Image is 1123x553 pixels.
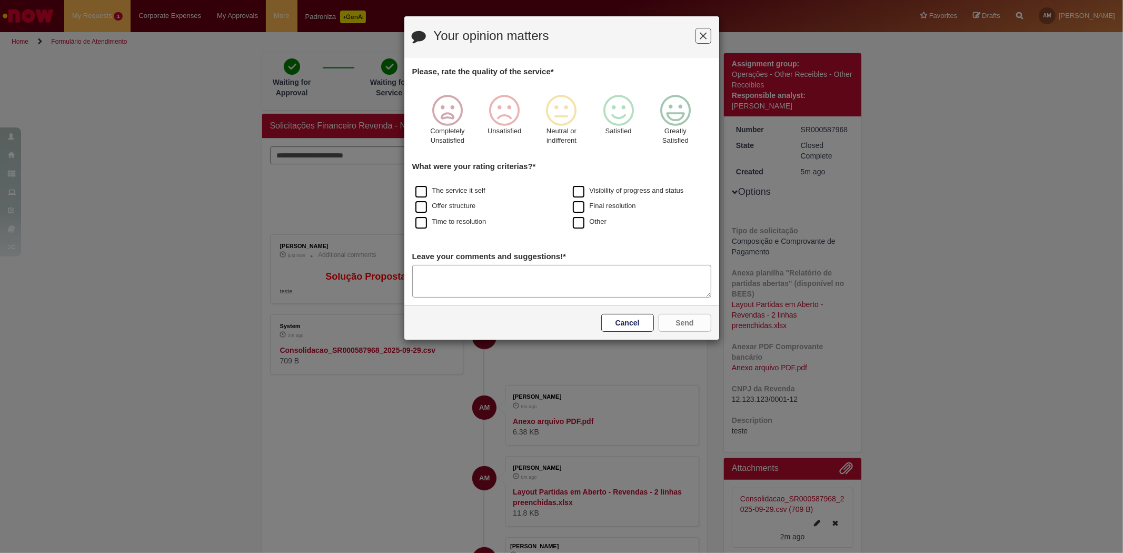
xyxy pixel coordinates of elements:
[412,161,711,230] div: What were your rating criterias?*
[434,29,549,43] label: Your opinion matters
[415,186,485,196] label: The service it self
[573,201,636,211] label: Final resolution
[534,87,588,159] div: Neutral or indifferent
[478,87,531,159] div: Unsatisfied
[573,217,607,227] label: Other
[421,87,474,159] div: Completely Unsatisfied
[429,126,466,146] p: Completely Unsatisfied
[415,201,476,211] label: Offer structure
[592,87,645,159] div: Satisfied
[488,126,521,136] p: Unsatisfied
[412,66,554,77] label: Please, rate the quality of the service*
[601,314,654,332] button: Cancel
[542,126,580,146] p: Neutral or indifferent
[415,217,486,227] label: Time to resolution
[412,251,567,262] label: Leave your comments and suggestions!*
[605,126,632,136] p: Satisfied
[657,126,694,146] p: Greatly Satisfied
[649,87,702,159] div: Greatly Satisfied
[573,186,684,196] label: Visibility of progress and status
